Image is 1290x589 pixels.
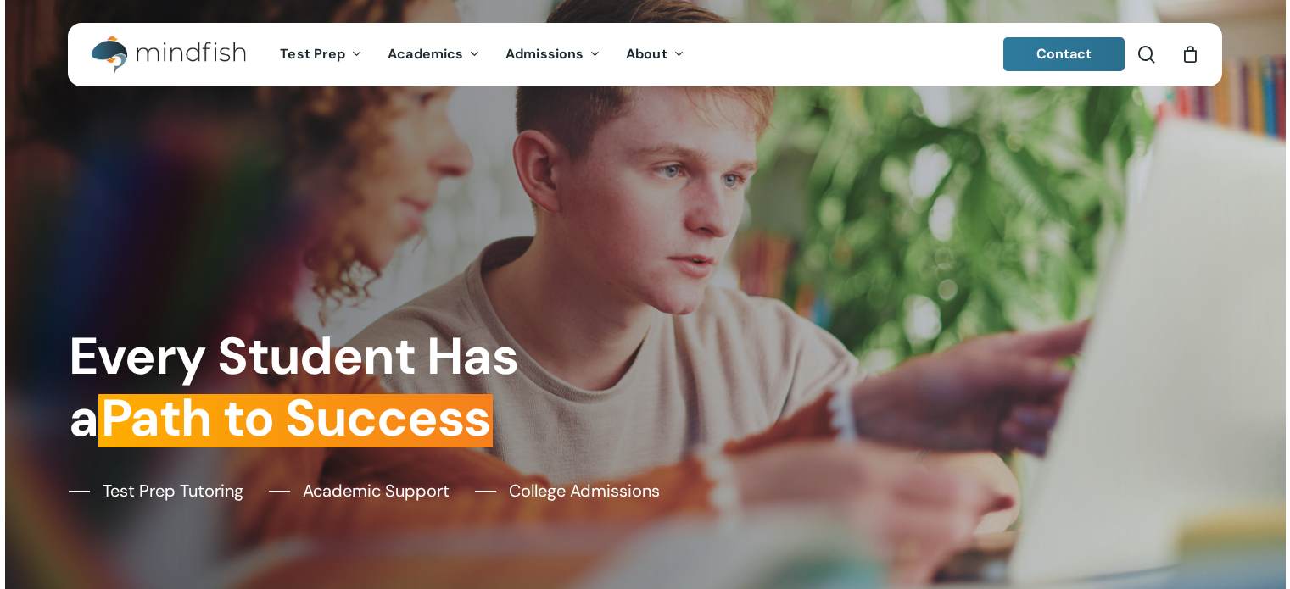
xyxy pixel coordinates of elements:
a: Academics [375,47,493,62]
span: Academics [388,45,463,63]
span: College Admissions [509,478,660,503]
a: Contact [1003,37,1125,71]
span: Test Prep Tutoring [103,478,243,503]
span: Admissions [505,45,584,63]
a: Academic Support [269,478,450,503]
span: Contact [1036,45,1092,63]
a: Test Prep Tutoring [69,478,243,503]
a: Test Prep [267,47,375,62]
a: About [613,47,697,62]
h1: Every Student Has a [69,325,634,449]
span: About [626,45,667,63]
span: Academic Support [303,478,450,503]
span: Test Prep [280,45,345,63]
em: Path to Success [98,385,493,452]
header: Main Menu [68,23,1222,86]
nav: Main Menu [267,23,696,86]
a: Admissions [493,47,613,62]
a: College Admissions [475,478,660,503]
